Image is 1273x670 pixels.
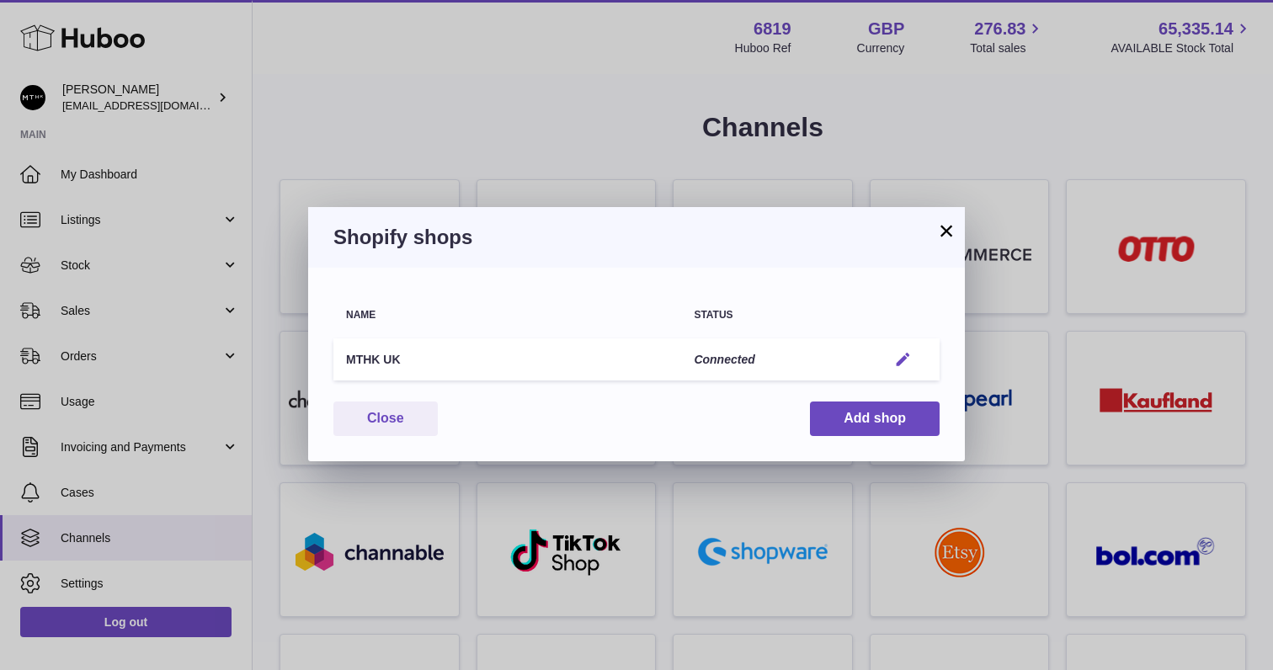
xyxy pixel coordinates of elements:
button: Close [333,401,438,436]
td: MTHK UK [333,338,681,381]
div: Status [694,310,862,321]
button: Add shop [810,401,940,436]
td: Connected [681,338,875,381]
div: Name [346,310,668,321]
h3: Shopify shops [333,224,940,251]
button: × [936,221,956,241]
